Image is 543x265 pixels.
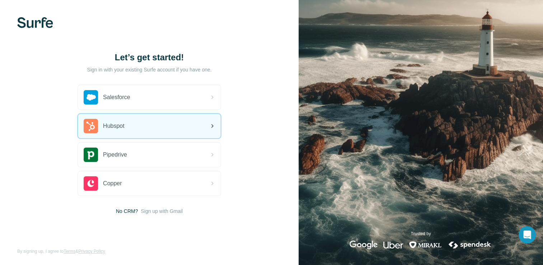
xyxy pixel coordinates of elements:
[17,248,105,255] span: By signing up, I agree to &
[116,208,138,215] span: No CRM?
[64,249,75,254] a: Terms
[103,93,130,102] span: Salesforce
[103,122,125,130] span: Hubspot
[84,176,98,191] img: copper's logo
[78,249,105,254] a: Privacy Policy
[78,52,221,63] h1: Let’s get started!
[409,241,442,249] img: mirakl's logo
[350,241,378,249] img: google's logo
[17,17,53,28] img: Surfe's logo
[411,231,431,237] p: Trusted by
[448,241,492,249] img: spendesk's logo
[84,119,98,133] img: hubspot's logo
[87,66,212,73] p: Sign in with your existing Surfe account if you have one.
[84,90,98,104] img: salesforce's logo
[141,208,183,215] button: Sign up with Gmail
[103,179,122,188] span: Copper
[84,148,98,162] img: pipedrive's logo
[103,150,127,159] span: Pipedrive
[519,226,536,243] div: Open Intercom Messenger
[383,241,403,249] img: uber's logo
